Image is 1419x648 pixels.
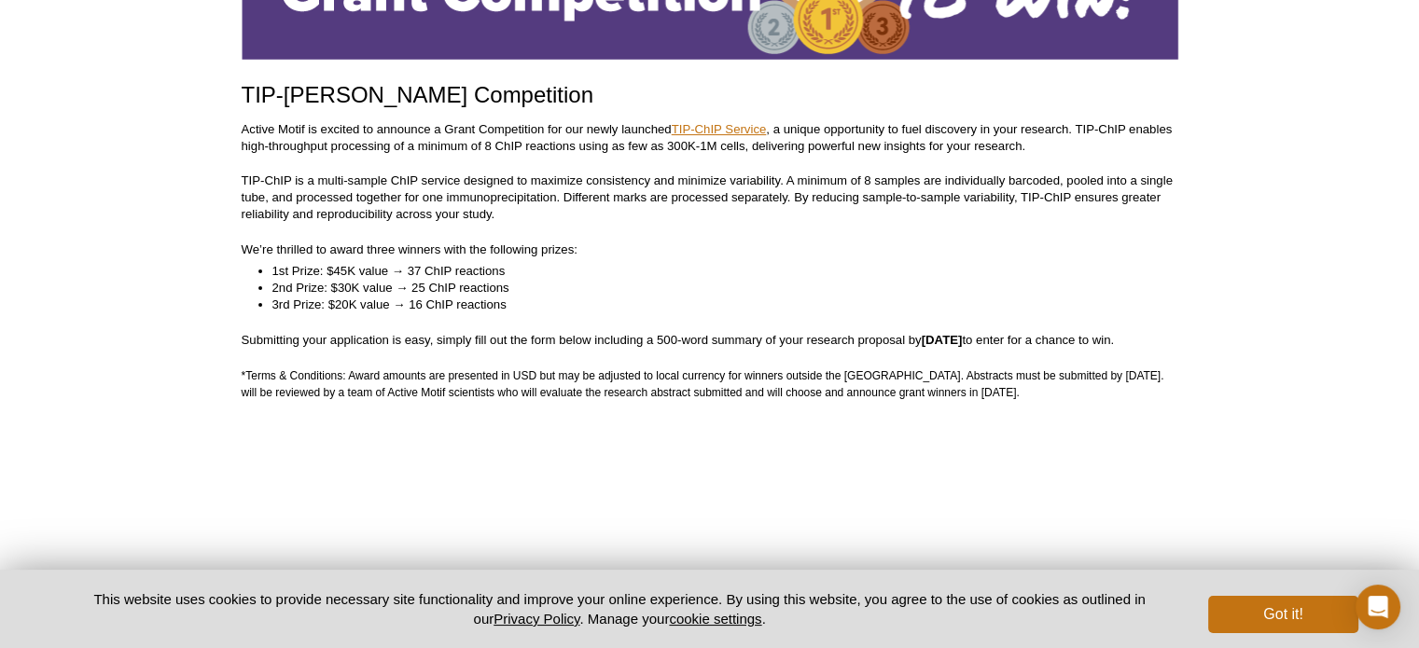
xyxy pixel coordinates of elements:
[242,83,1178,110] h1: TIP-[PERSON_NAME] Competition
[62,589,1178,628] p: This website uses cookies to provide necessary site functionality and improve your online experie...
[669,611,761,627] button: cookie settings
[242,241,1178,258] p: We’re thrilled to award three winners with the following prizes:
[494,611,579,627] a: Privacy Policy
[272,280,1160,296] li: 2nd Prize: $30K value → 25 ChIP reactions
[242,172,1178,223] p: TIP-ChIP is a multi-sample ChIP service designed to maximize consistency and minimize variability...
[272,263,1160,280] li: 1st Prize: $45K value → 37 ChIP reactions
[272,296,1160,313] li: 3rd Prize: $20K value → 16 ChIP reactions
[1208,596,1357,633] button: Got it!
[242,332,1178,349] p: Submitting your application is easy, simply fill out the form below including a 500-word summary ...
[672,122,767,136] a: TIP-ChIP Service
[242,367,1178,401] p: *Terms & Conditions: Award amounts are presented in USD but may be adjusted to local currency for...
[242,121,1178,155] p: Active Motif is excited to announce a Grant Competition for our newly launched , a unique opportu...
[1356,585,1400,629] div: Open Intercom Messenger
[922,333,963,347] strong: [DATE]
